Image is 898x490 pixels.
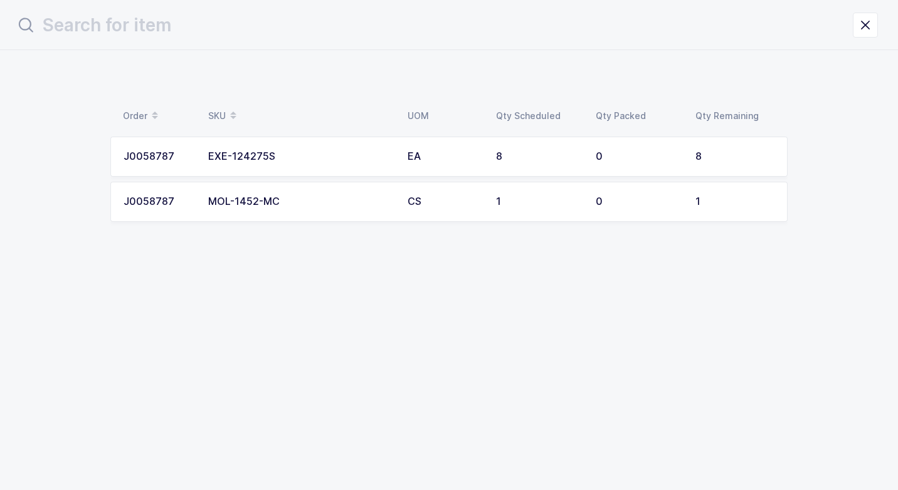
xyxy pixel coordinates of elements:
div: 1 [695,196,774,207]
div: 0 [596,151,680,162]
button: close drawer [853,13,878,38]
div: UOM [408,111,481,121]
div: 0 [596,196,680,207]
div: Order [123,105,193,127]
div: 8 [695,151,774,162]
div: MOL-1452-MC [208,196,393,207]
div: Qty Remaining [695,111,780,121]
div: CS [408,196,481,207]
div: Qty Scheduled [496,111,581,121]
div: 1 [496,196,581,207]
div: J0058787 [124,196,193,207]
div: SKU [208,105,393,127]
div: Qty Packed [596,111,680,121]
input: Search for item [15,10,853,40]
div: EA [408,151,481,162]
div: J0058787 [124,151,193,162]
div: EXE-124275S [208,151,393,162]
div: 8 [496,151,581,162]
